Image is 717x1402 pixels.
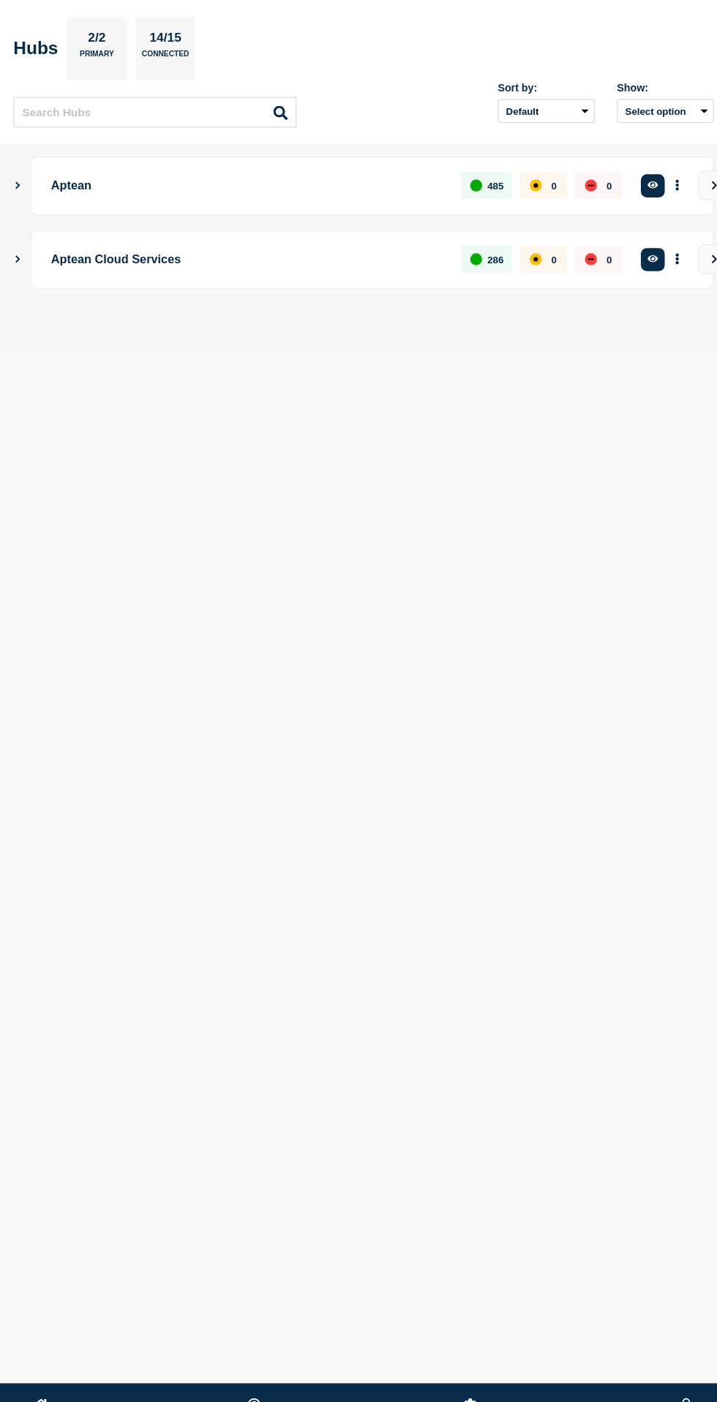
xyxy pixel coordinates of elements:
div: Show: [606,80,701,92]
p: 0 [541,249,547,260]
button: Select option [606,97,701,121]
button: View [686,167,715,197]
button: More actions [656,241,675,268]
button: View [686,240,715,269]
p: Aptean Cloud Services [50,241,437,268]
div: down [574,249,586,260]
p: 286 [478,249,495,260]
p: Primary [78,49,112,64]
button: Show Connected Hubs [14,177,21,188]
div: up [462,176,473,188]
button: More actions [656,169,675,196]
p: 0 [541,177,547,188]
p: Aptean [50,169,437,196]
input: Search Hubs [13,95,291,125]
select: Sort by [489,97,584,121]
h2: Hubs [13,37,57,58]
button: Show Connected Hubs [14,249,21,260]
div: up [462,249,473,260]
p: 2/2 [81,30,110,49]
div: down [574,176,586,188]
p: 0 [596,249,601,260]
div: affected [520,176,532,188]
div: affected [520,249,532,260]
p: Connected [139,49,185,64]
p: 14/15 [141,30,184,49]
div: Sort by: [489,80,584,92]
p: 485 [478,177,495,188]
p: 0 [596,177,601,188]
